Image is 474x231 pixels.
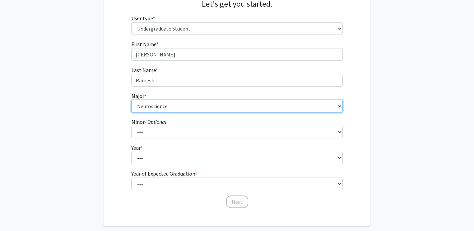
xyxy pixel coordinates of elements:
label: Year [131,144,143,152]
button: Next [226,195,248,208]
label: Year of Expected Graduation [131,170,197,178]
span: First Name [131,41,156,47]
i: - Optional [145,118,166,125]
label: Major [131,92,146,100]
label: Minor [131,118,166,126]
iframe: Chat [5,201,28,226]
label: User type [131,14,155,22]
span: Last Name [131,67,156,73]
